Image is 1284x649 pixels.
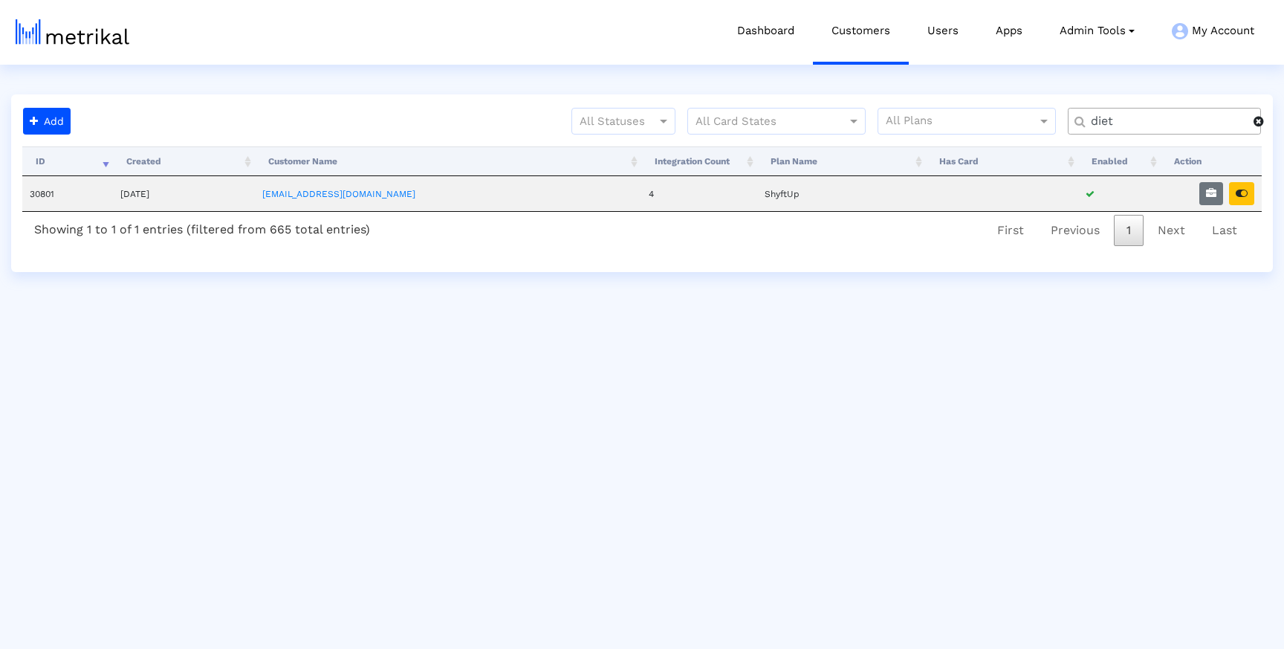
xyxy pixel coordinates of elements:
td: [DATE] [113,176,255,211]
td: 30801 [22,176,113,211]
input: Customer Name [1080,114,1254,129]
button: Add [23,108,71,135]
th: Created: activate to sort column ascending [113,146,255,176]
td: ShyftUp [757,176,927,211]
th: Plan Name: activate to sort column ascending [757,146,927,176]
td: 4 [641,176,757,211]
img: my-account-menu-icon.png [1172,23,1188,39]
div: Showing 1 to 1 of 1 entries (filtered from 665 total entries) [22,212,382,242]
th: Customer Name: activate to sort column ascending [255,146,641,176]
a: 1 [1114,215,1144,246]
a: Last [1199,215,1250,246]
img: metrical-logo-light.png [16,19,129,45]
th: Has Card: activate to sort column ascending [926,146,1078,176]
th: Integration Count: activate to sort column ascending [641,146,757,176]
a: Previous [1038,215,1112,246]
input: All Plans [886,112,1040,132]
th: Action [1161,146,1262,176]
th: Enabled: activate to sort column ascending [1078,146,1161,176]
input: All Card States [695,112,831,132]
th: ID: activate to sort column ascending [22,146,113,176]
a: First [985,215,1037,246]
a: Next [1145,215,1198,246]
a: [EMAIL_ADDRESS][DOMAIN_NAME] [262,189,415,199]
